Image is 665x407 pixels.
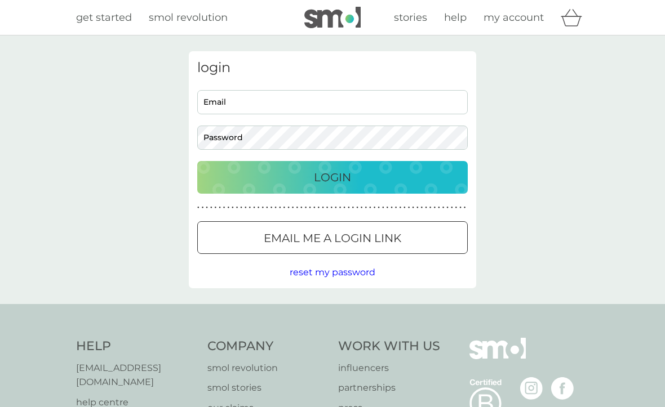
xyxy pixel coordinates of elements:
p: ● [352,205,354,211]
p: ● [206,205,208,211]
p: ● [322,205,324,211]
span: reset my password [290,267,375,278]
p: ● [223,205,225,211]
p: ● [279,205,281,211]
p: ● [253,205,255,211]
p: ● [421,205,423,211]
a: smol revolution [149,10,228,26]
p: ● [451,205,453,211]
p: ● [399,205,401,211]
span: smol revolution [149,11,228,24]
button: reset my password [290,265,375,280]
p: ● [287,205,290,211]
span: help [444,11,467,24]
a: influencers [338,361,440,375]
p: ● [365,205,367,211]
p: Login [314,168,351,186]
p: ● [236,205,238,211]
h4: Work With Us [338,338,440,355]
span: get started [76,11,132,24]
p: ● [455,205,458,211]
button: Login [197,161,468,194]
p: ● [274,205,277,211]
p: ● [374,205,376,211]
p: ● [425,205,427,211]
p: ● [356,205,358,211]
p: ● [283,205,286,211]
p: ● [361,205,363,211]
p: ● [339,205,342,211]
p: ● [300,205,303,211]
a: my account [484,10,544,26]
h3: login [197,60,468,76]
img: visit the smol Facebook page [551,377,574,400]
p: ● [459,205,462,211]
p: ● [271,205,273,211]
p: ● [219,205,221,211]
p: ● [318,205,320,211]
p: ● [378,205,380,211]
p: ● [197,205,200,211]
div: basket [561,6,589,29]
h4: Company [207,338,327,355]
h4: Help [76,338,196,355]
p: ● [215,205,217,211]
p: ● [232,205,234,211]
p: ● [313,205,316,211]
p: ● [330,205,333,211]
a: smol stories [207,381,327,395]
p: ● [245,205,247,211]
p: ● [438,205,440,211]
img: smol [304,7,361,28]
a: stories [394,10,427,26]
p: ● [335,205,337,211]
a: get started [76,10,132,26]
img: visit the smol Instagram page [520,377,543,400]
p: ● [202,205,204,211]
span: stories [394,11,427,24]
a: smol revolution [207,361,327,375]
p: ● [404,205,406,211]
p: ● [433,205,436,211]
p: ● [305,205,307,211]
p: ● [391,205,393,211]
a: partnerships [338,381,440,395]
p: ● [249,205,251,211]
p: ● [408,205,410,211]
p: ● [309,205,311,211]
p: ● [348,205,350,211]
p: ● [416,205,419,211]
p: ● [446,205,449,211]
span: my account [484,11,544,24]
p: ● [343,205,345,211]
p: ● [261,205,264,211]
a: help [444,10,467,26]
p: ● [292,205,294,211]
p: ● [210,205,212,211]
p: ● [387,205,389,211]
p: ● [326,205,329,211]
p: ● [442,205,445,211]
p: ● [296,205,298,211]
p: ● [395,205,397,211]
button: Email me a login link [197,221,468,254]
p: ● [266,205,268,211]
p: ● [240,205,242,211]
p: ● [227,205,229,211]
p: ● [258,205,260,211]
p: ● [429,205,432,211]
a: [EMAIL_ADDRESS][DOMAIN_NAME] [76,361,196,390]
p: ● [412,205,414,211]
img: smol [469,338,526,376]
p: ● [464,205,466,211]
p: Email me a login link [264,229,401,247]
p: ● [382,205,384,211]
p: ● [369,205,371,211]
